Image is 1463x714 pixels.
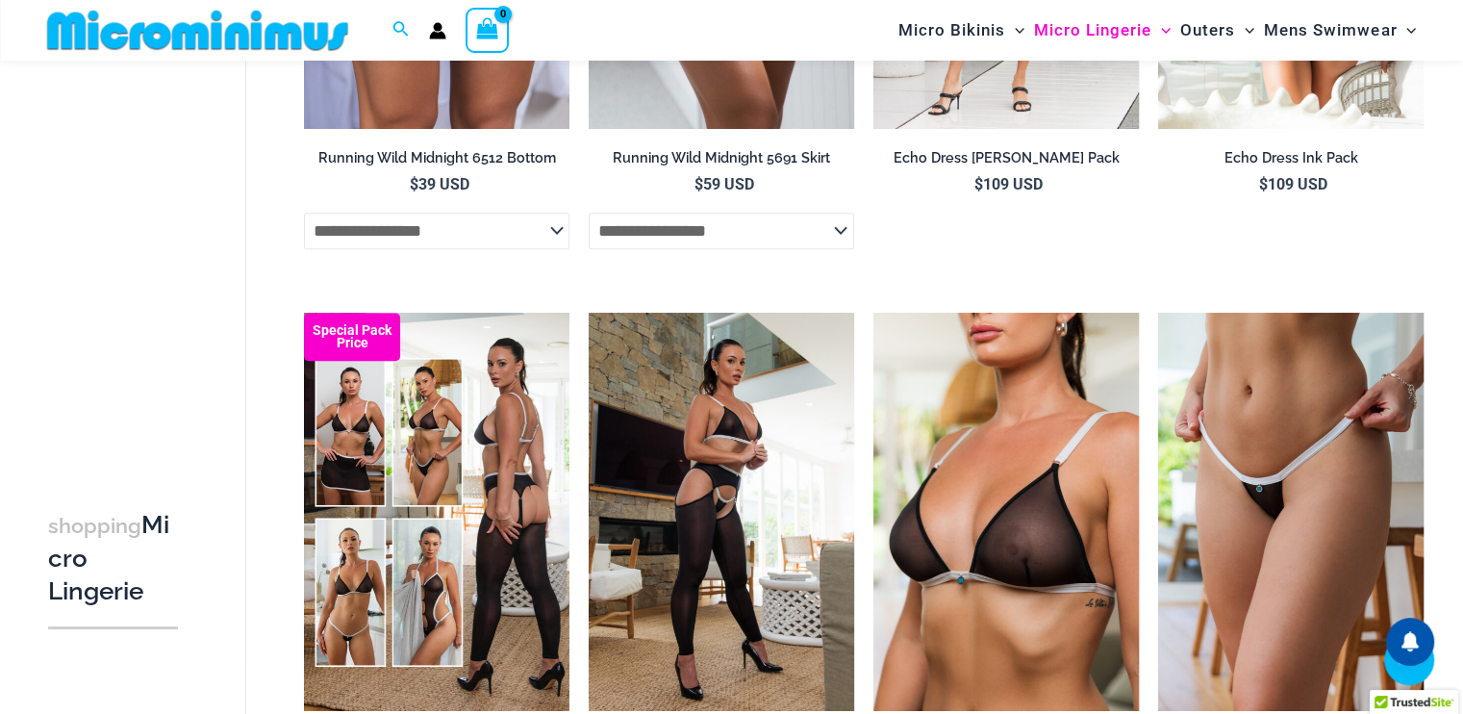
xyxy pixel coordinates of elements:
a: Micro LingerieMenu ToggleMenu Toggle [1029,6,1175,55]
h2: Echo Dress [PERSON_NAME] Pack [873,149,1139,167]
a: Mens SwimwearMenu ToggleMenu Toggle [1259,6,1421,55]
a: Echo Dress [PERSON_NAME] Pack [873,149,1139,174]
span: Outers [1180,6,1235,55]
img: Electric Illusion Noir Micro 01 [1158,313,1424,711]
span: Menu Toggle [1005,6,1024,55]
h2: Echo Dress Ink Pack [1158,149,1424,167]
a: Electric Illusion Noir 1521 Bra 01Electric Illusion Noir 1521 Bra 682 Thong 07Electric Illusion N... [873,313,1139,711]
bdi: 39 USD [410,175,469,193]
a: OutersMenu ToggleMenu Toggle [1175,6,1259,55]
a: Micro BikinisMenu ToggleMenu Toggle [894,6,1029,55]
nav: Site Navigation [891,3,1425,58]
span: Mens Swimwear [1264,6,1397,55]
span: Menu Toggle [1397,6,1416,55]
a: Running Wild Midnight 5691 Skirt [589,149,854,174]
iframe: TrustedSite Certified [48,64,221,449]
span: $ [974,175,983,193]
bdi: 59 USD [694,175,754,193]
span: $ [1259,175,1268,193]
span: $ [410,175,418,193]
a: Electric Illusion Noir Micro 01Electric Illusion Noir Micro 02Electric Illusion Noir Micro 02 [1158,313,1424,711]
bdi: 109 USD [974,175,1043,193]
b: Special Pack Price [304,324,400,349]
img: MM SHOP LOGO FLAT [39,9,356,52]
h3: Micro Lingerie [48,509,178,607]
h2: Running Wild Midnight 6512 Bottom [304,149,569,167]
span: Menu Toggle [1151,6,1171,55]
img: Electric Illusion Noir 1521 Bra 611 Micro 552 Tights 07 [589,313,854,711]
a: Collection Pack (3) Electric Illusion Noir 1949 Bodysuit 04Electric Illusion Noir 1949 Bodysuit 04 [304,313,569,711]
a: Echo Dress Ink Pack [1158,149,1424,174]
a: View Shopping Cart, empty [466,8,510,52]
a: Electric Illusion Noir 1521 Bra 611 Micro 552 Tights 07Electric Illusion Noir 1521 Bra 682 Thong ... [589,313,854,711]
img: Electric Illusion Noir 1521 Bra 682 Thong 07 [873,313,1139,711]
h2: Running Wild Midnight 5691 Skirt [589,149,854,167]
span: Menu Toggle [1235,6,1254,55]
span: $ [694,175,703,193]
img: Collection Pack (3) [304,313,569,711]
a: Running Wild Midnight 6512 Bottom [304,149,569,174]
span: Micro Bikinis [898,6,1005,55]
bdi: 109 USD [1259,175,1327,193]
span: Micro Lingerie [1034,6,1151,55]
a: Search icon link [392,18,410,42]
a: Account icon link [429,22,446,39]
span: shopping [48,514,141,538]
